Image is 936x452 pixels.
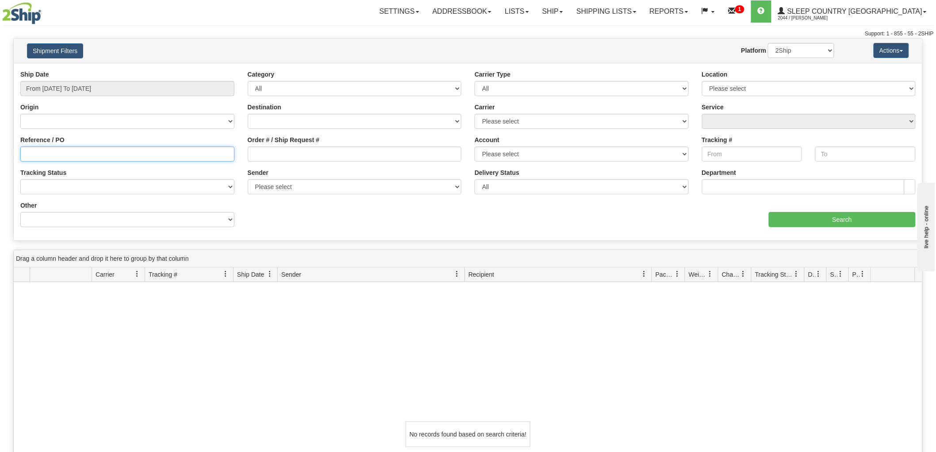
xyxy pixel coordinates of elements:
label: Carrier [475,103,495,112]
label: Account [475,135,499,144]
a: Packages filter column settings [670,267,685,282]
label: Order # / Ship Request # [248,135,320,144]
a: Ship Date filter column settings [262,267,277,282]
label: Destination [248,103,281,112]
img: logo2044.jpg [2,2,41,24]
label: Category [248,70,275,79]
a: Reports [643,0,695,23]
span: Carrier [96,270,115,279]
input: Search [769,212,916,227]
a: Sender filter column settings [449,267,464,282]
a: 1 [721,0,751,23]
span: Recipient [468,270,494,279]
label: Carrier Type [475,70,510,79]
a: Lists [498,0,535,23]
label: Sender [248,168,269,177]
label: Department [702,168,737,177]
a: Weight filter column settings [703,267,718,282]
label: Tracking Status [20,168,66,177]
span: 2044 / [PERSON_NAME] [778,14,844,23]
a: Tracking Status filter column settings [789,267,804,282]
span: Shipment Issues [830,270,838,279]
span: Charge [722,270,740,279]
a: Carrier filter column settings [130,267,145,282]
span: Delivery Status [808,270,816,279]
label: Other [20,201,37,210]
a: Settings [373,0,426,23]
a: Charge filter column settings [736,267,751,282]
button: Shipment Filters [27,43,83,58]
div: grid grouping header [14,250,922,267]
div: live help - online [7,8,82,14]
input: From [702,147,802,162]
a: Tracking # filter column settings [218,267,233,282]
label: Service [702,103,724,112]
a: Shipping lists [570,0,643,23]
label: Tracking # [702,135,733,144]
div: No records found based on search criteria! [406,421,530,447]
a: Recipient filter column settings [637,267,652,282]
label: Ship Date [20,70,49,79]
span: Weight [689,270,707,279]
span: Tracking # [149,270,177,279]
a: Pickup Status filter column settings [855,267,871,282]
span: Sleep Country [GEOGRAPHIC_DATA] [785,8,922,15]
span: Ship Date [237,270,264,279]
label: Platform [741,46,767,55]
span: Tracking Status [755,270,794,279]
a: Sleep Country [GEOGRAPHIC_DATA] 2044 / [PERSON_NAME] [771,0,933,23]
input: To [815,147,916,162]
a: Addressbook [426,0,499,23]
iframe: chat widget [916,181,935,271]
a: Ship [536,0,570,23]
sup: 1 [735,5,744,13]
span: Packages [656,270,674,279]
a: Shipment Issues filter column settings [833,267,848,282]
label: Reference / PO [20,135,65,144]
div: Support: 1 - 855 - 55 - 2SHIP [2,30,934,38]
label: Delivery Status [475,168,519,177]
span: Sender [281,270,301,279]
button: Actions [874,43,909,58]
a: Delivery Status filter column settings [811,267,826,282]
label: Location [702,70,728,79]
span: Pickup Status [852,270,860,279]
label: Origin [20,103,38,112]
